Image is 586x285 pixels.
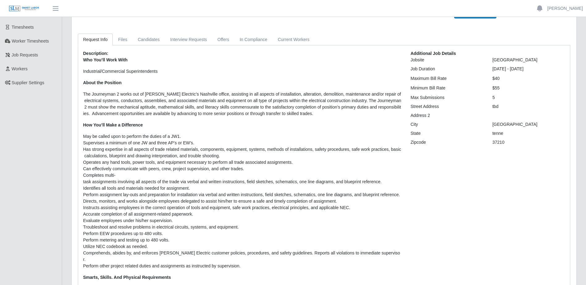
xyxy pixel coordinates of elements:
[83,198,401,204] li: Directs, monitors, and works alongside employees delegated to assist him/her to ensure a safe and...
[83,51,108,56] b: Description:
[78,34,113,46] a: Request Info
[83,204,401,211] li: Instructs assisting employees in the correct operation of tools and equipment, safe work practice...
[488,121,570,128] div: [GEOGRAPHIC_DATA]
[83,80,121,85] strong: About the Position
[83,68,401,75] p: Industrial/Commercial Superintendents
[406,121,488,128] div: City
[83,250,401,263] li: Comprehends, abides by, and enforces [PERSON_NAME] Electric customer policies, procedures, and sa...
[406,57,488,63] div: Jobsite
[406,75,488,82] div: Maximum Bill Rate
[83,211,401,217] li: Accurate completion of all assignment-related paperwork.
[83,263,401,269] li: Perform other project related duties and assignments as instructed by supervision.
[83,133,401,140] li: May be called upon to perform the duties of a JW1.
[411,51,456,56] b: Additional Job Details
[272,34,314,46] a: Current Workers
[83,185,401,192] li: Identifies all tools and materials needed for assignment.
[488,85,570,91] div: $55
[488,94,570,101] div: 5
[488,57,570,63] div: [GEOGRAPHIC_DATA]
[83,146,401,159] li: Has strong expertise in all aspects of trade related materials, components, equipment, systems, m...
[547,5,583,12] a: [PERSON_NAME]
[9,5,40,12] img: SLM Logo
[12,39,49,43] span: Worker Timesheets
[406,130,488,137] div: State
[83,217,401,224] li: Evaluate employees under his/her supervision.
[406,112,488,119] div: Address 2
[83,224,401,230] li: Troubleshoot and resolve problems in electrical circuits, systems, and equipment.
[406,139,488,146] div: Zipcode
[212,34,234,46] a: Offers
[12,80,44,85] span: Supplier Settings
[83,230,401,237] li: Perform EEW procedures up to 480 volts.
[406,66,488,72] div: Job Duration
[83,140,401,146] li: Supervises a minimum of one JW and three AP’s or EW’s.
[83,192,401,198] li: Perform assignment lay-outs and preparation for installation via verbal and written instructions,...
[83,166,401,172] li: Can effectively communicate with peers, crew, project supervision, and other trades.
[488,139,570,146] div: 37210
[234,34,273,46] a: In Compliance
[488,103,570,110] div: tbd
[488,66,570,72] div: [DATE] - [DATE]
[113,34,133,46] a: Files
[83,122,143,127] strong: How You’ll Make a Difference
[165,34,212,46] a: Interview Requests
[12,66,28,71] span: Workers
[406,94,488,101] div: Max Submissions
[83,159,401,166] li: Operates any hand tools, power tools, and equipment necessary to perform all trade associated ass...
[133,34,165,46] a: Candidates
[83,275,171,280] strong: Smarts, Skills. And Physical Requirements
[83,91,401,117] p: The Journeyman 2 works out of [PERSON_NAME] Electric’s Nashville office, assisting in all aspects...
[12,52,38,57] span: Job Requests
[83,57,128,62] strong: Who You’ll Work With
[83,172,401,185] li: Completes multi-task assignments involving all aspects of the trade via verbal and written instru...
[488,130,570,137] div: tenne
[12,25,34,30] span: Timesheets
[83,237,401,243] li: Perform metering and testing up to 480 volts.
[406,103,488,110] div: Street Address
[83,243,401,250] li: Utilize NEC codebook as needed.
[488,75,570,82] div: $40
[406,85,488,91] div: Minimum Bill Rate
